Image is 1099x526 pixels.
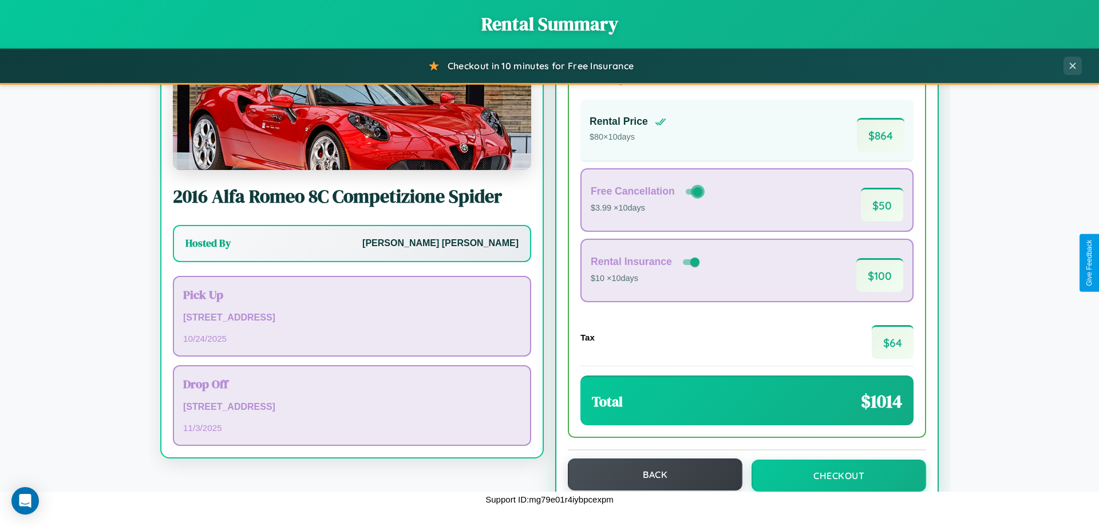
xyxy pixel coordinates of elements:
[591,185,675,197] h4: Free Cancellation
[173,184,531,209] h2: 2016 Alfa Romeo 8C Competizione Spider
[861,389,902,414] span: $ 1014
[752,460,926,492] button: Checkout
[861,188,903,222] span: $ 50
[183,420,521,436] p: 11 / 3 / 2025
[362,235,519,252] p: [PERSON_NAME] [PERSON_NAME]
[872,325,914,359] span: $ 64
[183,375,521,392] h3: Drop Off
[1085,240,1093,286] div: Give Feedback
[590,130,666,145] p: $ 80 × 10 days
[11,11,1088,37] h1: Rental Summary
[591,256,672,268] h4: Rental Insurance
[856,258,903,292] span: $ 100
[568,458,742,491] button: Back
[591,271,702,286] p: $10 × 10 days
[857,118,904,152] span: $ 864
[592,392,623,411] h3: Total
[173,56,531,170] img: Alfa Romeo 8C Competizione Spider
[185,236,231,250] h3: Hosted By
[448,60,634,72] span: Checkout in 10 minutes for Free Insurance
[580,333,595,342] h4: Tax
[183,331,521,346] p: 10 / 24 / 2025
[183,399,521,416] p: [STREET_ADDRESS]
[183,286,521,303] h3: Pick Up
[591,201,705,216] p: $3.99 × 10 days
[183,310,521,326] p: [STREET_ADDRESS]
[11,487,39,515] div: Open Intercom Messenger
[485,492,613,507] p: Support ID: mg79e01r4iybpcexpm
[590,116,648,128] h4: Rental Price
